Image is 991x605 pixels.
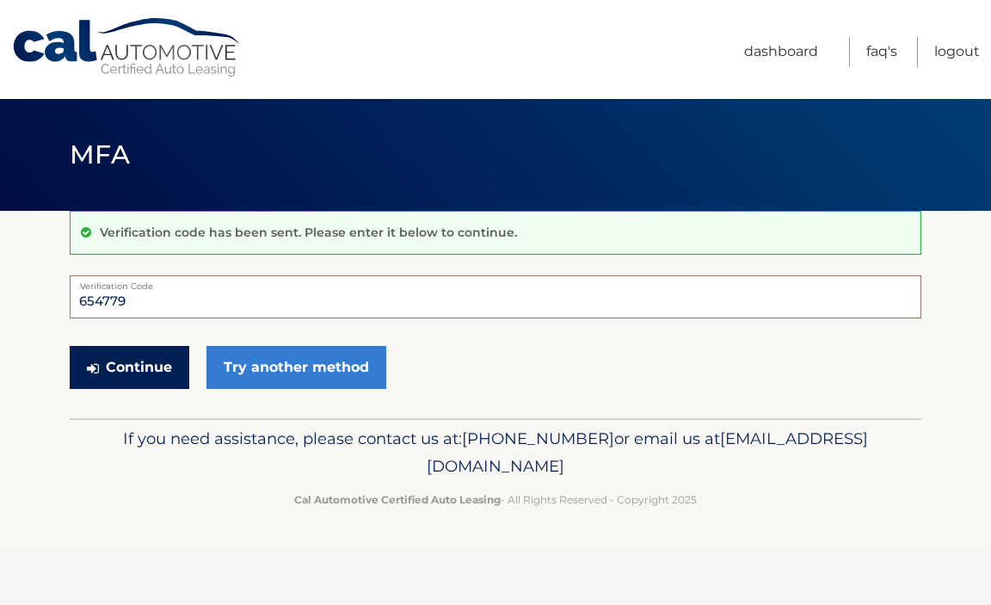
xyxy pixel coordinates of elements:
p: - All Rights Reserved - Copyright 2025 [81,491,910,509]
p: If you need assistance, please contact us at: or email us at [81,425,910,480]
span: [EMAIL_ADDRESS][DOMAIN_NAME] [427,429,868,476]
p: Verification code has been sent. Please enter it below to continue. [100,225,517,240]
span: [PHONE_NUMBER] [462,429,614,448]
a: Try another method [206,346,386,389]
a: Logout [934,37,980,67]
a: Dashboard [744,37,818,67]
a: FAQ's [866,37,897,67]
button: Continue [70,346,189,389]
strong: Cal Automotive Certified Auto Leasing [294,493,501,506]
input: Verification Code [70,275,921,318]
a: Cal Automotive [11,17,243,78]
label: Verification Code [70,275,921,289]
span: MFA [70,139,130,170]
